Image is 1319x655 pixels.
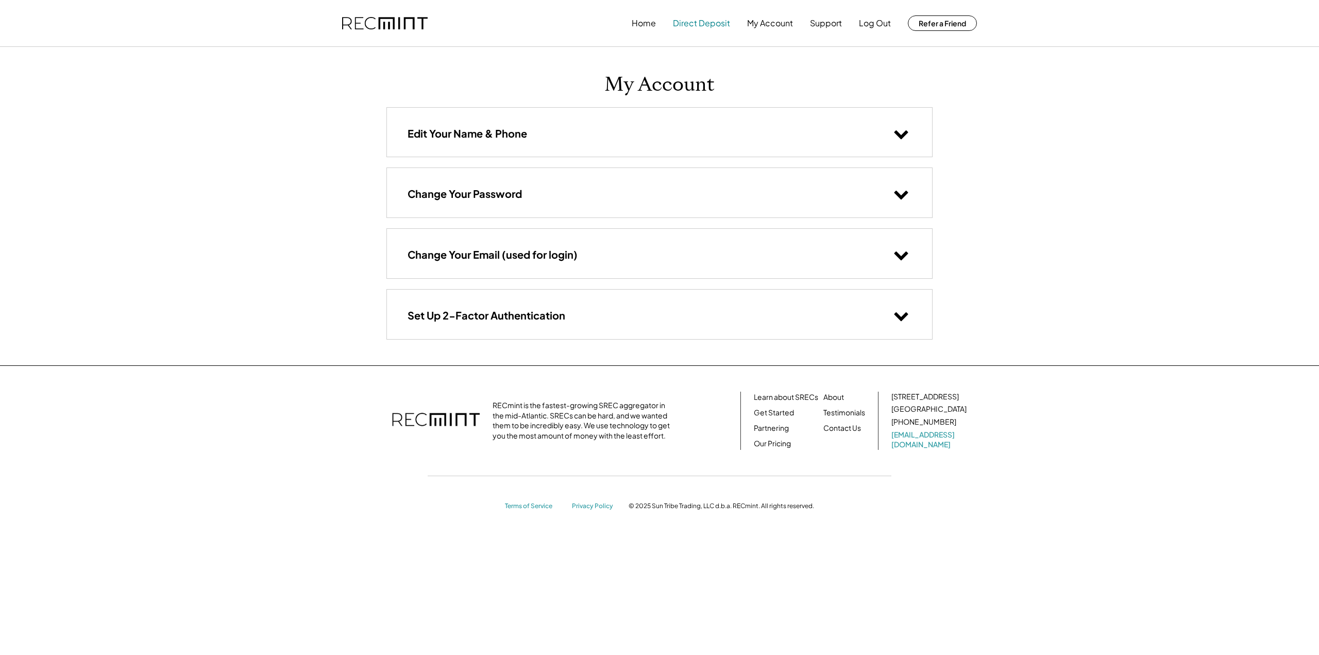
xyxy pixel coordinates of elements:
[632,13,656,33] button: Home
[859,13,891,33] button: Log Out
[747,13,793,33] button: My Account
[754,392,818,402] a: Learn about SRECs
[891,404,967,414] div: [GEOGRAPHIC_DATA]
[604,73,715,97] h1: My Account
[823,408,865,418] a: Testimonials
[493,400,675,441] div: RECmint is the fastest-growing SREC aggregator in the mid-Atlantic. SRECs can be hard, and we wan...
[342,17,428,30] img: recmint-logotype%403x.png
[754,408,794,418] a: Get Started
[408,187,522,200] h3: Change Your Password
[891,417,956,427] div: [PHONE_NUMBER]
[673,13,730,33] button: Direct Deposit
[891,392,959,402] div: [STREET_ADDRESS]
[908,15,977,31] button: Refer a Friend
[572,502,618,511] a: Privacy Policy
[754,439,791,449] a: Our Pricing
[392,402,480,439] img: recmint-logotype%403x.png
[505,502,562,511] a: Terms of Service
[891,430,969,450] a: [EMAIL_ADDRESS][DOMAIN_NAME]
[823,392,844,402] a: About
[408,248,578,261] h3: Change Your Email (used for login)
[823,423,861,433] a: Contact Us
[629,502,814,510] div: © 2025 Sun Tribe Trading, LLC d.b.a. RECmint. All rights reserved.
[408,127,527,140] h3: Edit Your Name & Phone
[408,309,565,322] h3: Set Up 2-Factor Authentication
[810,13,842,33] button: Support
[754,423,789,433] a: Partnering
